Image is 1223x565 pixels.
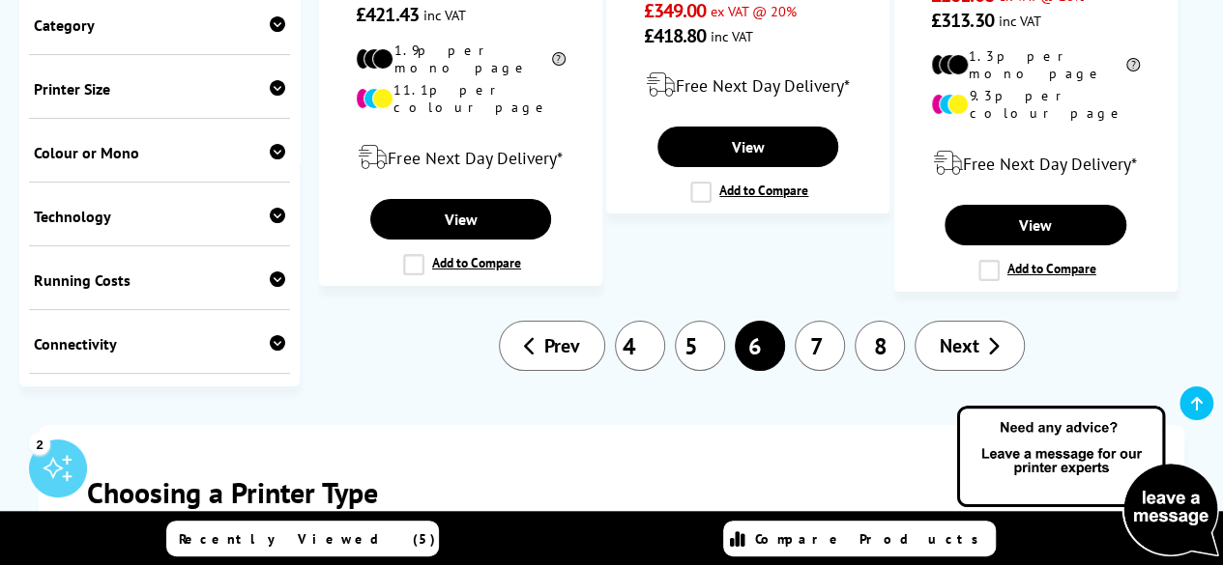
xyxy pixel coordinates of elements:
label: Add to Compare [978,260,1096,281]
div: Colour or Mono [34,143,285,162]
label: Add to Compare [403,254,521,275]
a: 8 [855,321,905,371]
span: Recently Viewed (5) [179,530,436,548]
span: Prev [544,333,580,358]
li: 1.3p per mono page [931,47,1141,82]
span: ex VAT @ 20% [711,2,797,20]
label: Add to Compare [690,182,808,203]
span: inc VAT [711,27,753,45]
span: inc VAT [423,6,466,24]
a: Next [915,321,1025,371]
li: 11.1p per colour page [356,81,566,116]
span: £421.43 [356,2,419,27]
a: 4 [615,321,665,371]
div: Running Costs [34,270,285,290]
a: View [370,199,551,240]
a: 7 [795,321,845,371]
div: modal_delivery [330,130,592,184]
span: Next [940,333,979,358]
a: View [657,127,838,167]
div: modal_delivery [617,58,879,112]
li: 1.9p per mono page [356,42,566,76]
a: Recently Viewed (5) [166,521,439,556]
span: £418.80 [643,23,706,48]
a: 5 [675,321,725,371]
span: £313.30 [931,8,994,33]
div: Connectivity [34,334,285,353]
div: Technology [34,207,285,226]
div: Printer Size [34,79,285,99]
div: Category [34,15,285,35]
a: View [945,205,1125,245]
div: modal_delivery [905,136,1167,190]
span: Compare Products [755,530,989,548]
h2: Choosing a Printer Type [87,473,1136,511]
img: Open Live Chat window [952,403,1223,561]
div: 2 [29,433,50,454]
a: Compare Products [723,521,996,556]
a: Prev [499,321,605,371]
li: 9.3p per colour page [931,87,1141,122]
span: inc VAT [999,12,1041,30]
